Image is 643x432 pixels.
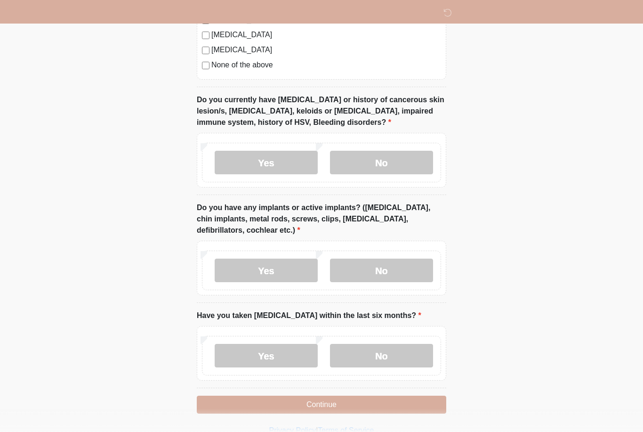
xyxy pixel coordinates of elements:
button: Continue [197,396,446,414]
label: Yes [215,259,318,282]
input: [MEDICAL_DATA] [202,47,209,54]
img: DM Wellness & Aesthetics Logo [187,7,200,19]
input: [MEDICAL_DATA] [202,32,209,39]
label: Do you currently have [MEDICAL_DATA] or history of cancerous skin lesion/s, [MEDICAL_DATA], keloi... [197,94,446,128]
label: None of the above [211,59,441,71]
label: No [330,344,433,367]
input: None of the above [202,62,209,69]
label: Do you have any implants or active implants? ([MEDICAL_DATA], chin implants, metal rods, screws, ... [197,202,446,236]
label: [MEDICAL_DATA] [211,29,441,41]
label: [MEDICAL_DATA] [211,44,441,56]
label: Yes [215,151,318,174]
label: No [330,151,433,174]
label: Have you taken [MEDICAL_DATA] within the last six months? [197,310,421,321]
label: No [330,259,433,282]
label: Yes [215,344,318,367]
